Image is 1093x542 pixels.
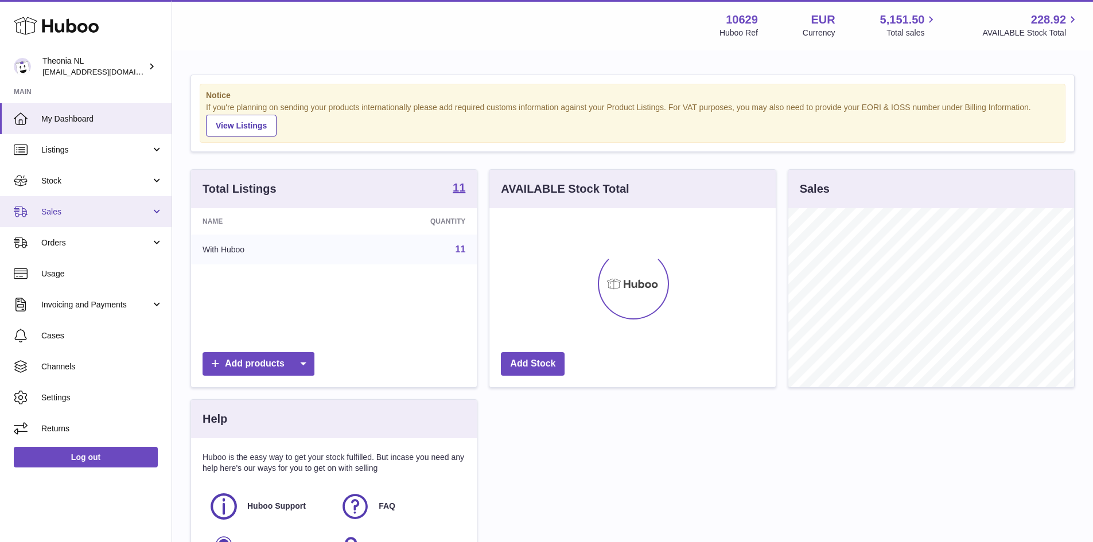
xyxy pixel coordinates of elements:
[203,181,277,197] h3: Total Listings
[41,423,163,434] span: Returns
[41,299,151,310] span: Invoicing and Payments
[811,12,835,28] strong: EUR
[453,182,465,193] strong: 11
[803,28,835,38] div: Currency
[41,237,151,248] span: Orders
[342,208,477,235] th: Quantity
[719,28,758,38] div: Huboo Ref
[191,235,342,264] td: With Huboo
[208,491,328,522] a: Huboo Support
[726,12,758,28] strong: 10629
[14,447,158,467] a: Log out
[800,181,830,197] h3: Sales
[41,361,163,372] span: Channels
[880,12,925,28] span: 5,151.50
[41,392,163,403] span: Settings
[1031,12,1066,28] span: 228.92
[41,330,163,341] span: Cases
[206,115,277,137] a: View Listings
[501,352,565,376] a: Add Stock
[14,58,31,75] img: info@wholesomegoods.eu
[203,411,227,427] h3: Help
[982,12,1079,38] a: 228.92 AVAILABLE Stock Total
[41,145,151,155] span: Listings
[456,244,466,254] a: 11
[41,114,163,124] span: My Dashboard
[247,501,306,512] span: Huboo Support
[453,182,465,196] a: 11
[206,102,1059,137] div: If you're planning on sending your products internationally please add required customs informati...
[886,28,938,38] span: Total sales
[41,268,163,279] span: Usage
[191,208,342,235] th: Name
[379,501,395,512] span: FAQ
[203,352,314,376] a: Add products
[41,206,151,217] span: Sales
[42,67,169,76] span: [EMAIL_ADDRESS][DOMAIN_NAME]
[206,90,1059,101] strong: Notice
[880,12,938,38] a: 5,151.50 Total sales
[42,56,146,77] div: Theonia NL
[340,491,460,522] a: FAQ
[41,176,151,186] span: Stock
[203,452,465,474] p: Huboo is the easy way to get your stock fulfilled. But incase you need any help here's our ways f...
[501,181,629,197] h3: AVAILABLE Stock Total
[982,28,1079,38] span: AVAILABLE Stock Total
